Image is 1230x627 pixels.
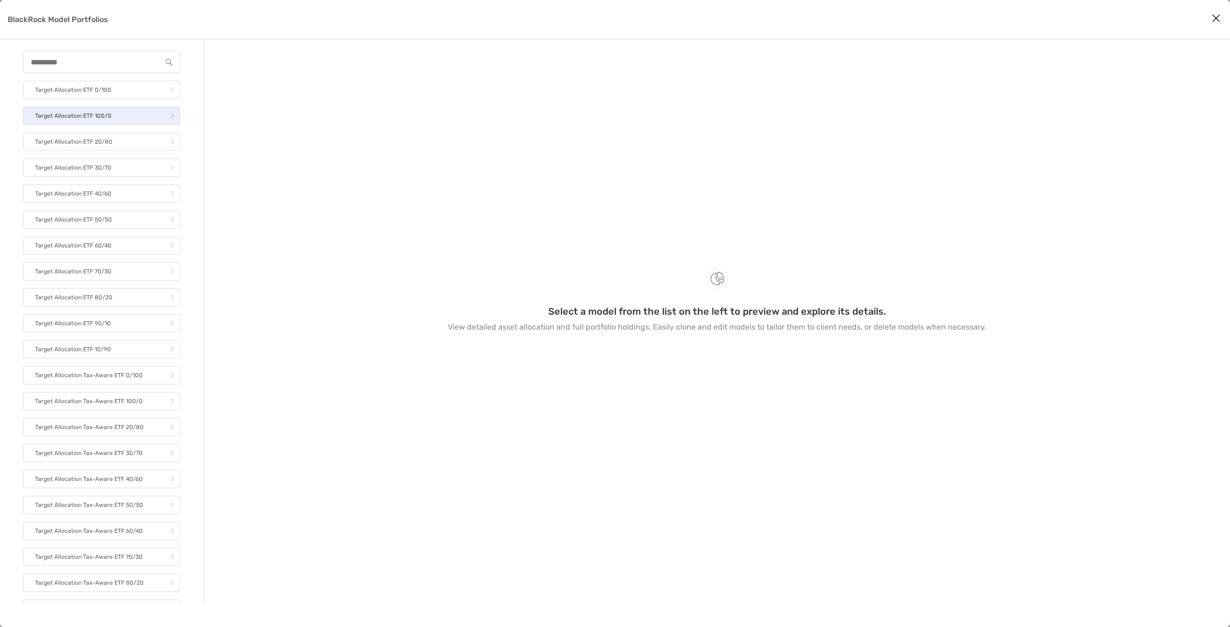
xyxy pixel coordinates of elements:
p: Target Allocation ETF 50/50 [35,214,112,226]
p: Target Allocation ETF 30/70 [35,162,111,174]
a: Target Allocation Tax-Aware ETF 90/10 [23,600,180,618]
p: Target Allocation Tax-Aware ETF 30/70 [35,447,143,459]
a: Target Allocation Tax-Aware ETF 100/0 [23,392,180,410]
a: Target Allocation Tax-Aware ETF 20/80 [23,418,180,436]
a: Target Allocation Tax-Aware ETF 0/100 [23,366,180,384]
a: Target Allocation ETF 80/20 [23,288,180,307]
p: Target Allocation ETF 90/10 [35,318,111,330]
a: Target Allocation ETF 50/50 [23,210,180,229]
p: Target Allocation Tax-Aware ETF 100/0 [35,395,143,407]
a: Target Allocation Tax-Aware ETF 80/20 [23,574,180,592]
a: Target Allocation Tax-Aware ETF 50/50 [23,496,180,514]
button: Close modal [1209,12,1223,26]
a: Target Allocation Tax-Aware ETF 40/60 [23,470,180,488]
p: Target Allocation ETF 10/90 [35,344,111,356]
p: Target Allocation Tax-Aware ETF 50/50 [35,499,143,511]
img: input icon [166,59,172,66]
a: Target Allocation Tax-Aware ETF 60/40 [23,522,180,540]
p: Target Allocation Tax-Aware ETF 40/60 [35,473,143,485]
p: Target Allocation Tax-Aware ETF 20/80 [35,421,144,433]
p: Target Allocation ETF 60/40 [35,240,111,252]
p: Target Allocation Tax-Aware ETF 80/20 [35,577,144,589]
p: Target Allocation ETF 20/80 [35,136,112,148]
p: Target Allocation ETF 40/60 [35,188,111,200]
a: Target Allocation Tax-Aware ETF 70/30 [23,548,180,566]
a: Target Allocation ETF 0/100 [23,81,180,99]
a: Target Allocation ETF 60/40 [23,236,180,255]
a: Target Allocation ETF 30/70 [23,159,180,177]
p: BlackRock Model Portfolios [8,13,108,25]
p: Target Allocation ETF 80/20 [35,292,112,304]
p: Target Allocation Tax-Aware ETF 0/100 [35,369,143,381]
a: Target Allocation ETF 10/90 [23,340,180,358]
p: Target Allocation ETF 0/100 [35,84,111,96]
p: View detailed asset allocation and full portfolio holdings. Easily clone and edit models to tailo... [448,321,986,333]
a: Target Allocation ETF 40/60 [23,184,180,203]
p: Target Allocation ETF 100/0 [35,110,111,122]
a: Target Allocation Tax-Aware ETF 30/70 [23,444,180,462]
p: Target Allocation Tax-Aware ETF 60/40 [35,525,143,537]
a: Target Allocation ETF 90/10 [23,314,180,332]
a: Target Allocation ETF 70/30 [23,262,180,281]
p: Target Allocation ETF 70/30 [35,266,111,278]
p: Target Allocation Tax-Aware ETF 70/30 [35,551,143,563]
p: Target Allocation Tax-Aware ETF 90/10 [35,603,142,615]
h3: Select a model from the list on the left to preview and explore its details. [548,306,886,317]
a: Target Allocation ETF 20/80 [23,133,180,151]
a: Target Allocation ETF 100/0 [23,107,180,125]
